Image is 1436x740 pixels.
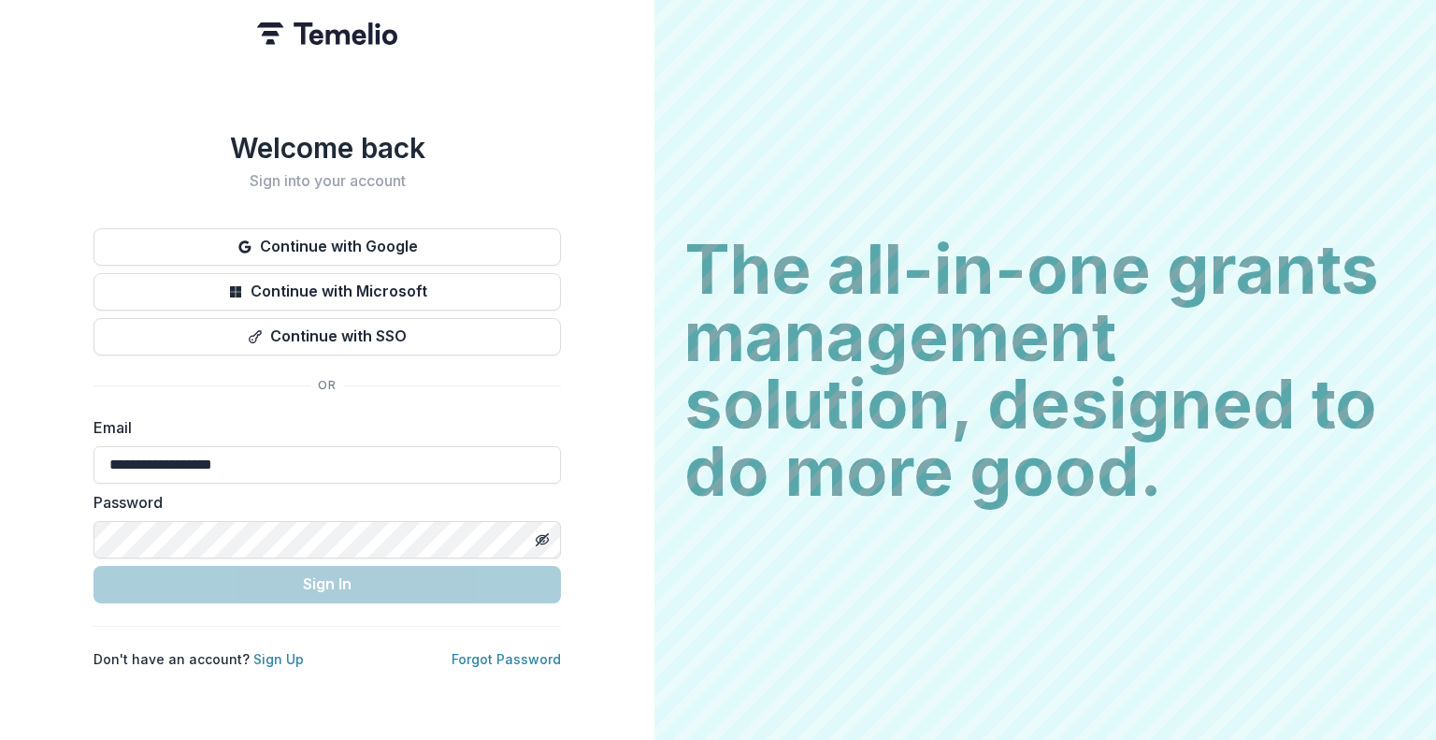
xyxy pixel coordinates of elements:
[93,131,561,165] h1: Welcome back
[527,525,557,555] button: Toggle password visibility
[452,651,561,667] a: Forgot Password
[93,228,561,266] button: Continue with Google
[93,318,561,355] button: Continue with SSO
[93,273,561,311] button: Continue with Microsoft
[257,22,397,45] img: Temelio
[93,491,550,514] label: Password
[253,651,304,667] a: Sign Up
[93,416,550,439] label: Email
[93,172,561,190] h2: Sign into your account
[93,566,561,603] button: Sign In
[93,649,304,669] p: Don't have an account?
